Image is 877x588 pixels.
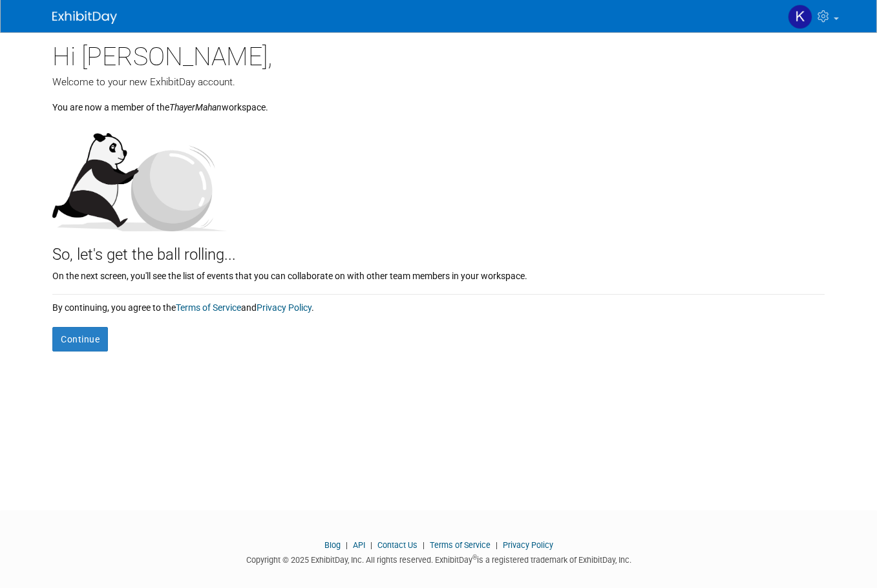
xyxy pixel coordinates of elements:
span: | [492,540,501,550]
a: API [353,540,365,550]
div: By continuing, you agree to the and . [52,295,825,314]
div: On the next screen, you'll see the list of events that you can collaborate on with other team mem... [52,266,825,282]
a: Contact Us [377,540,417,550]
i: ThayerMahan [169,102,222,112]
div: Hi [PERSON_NAME], [52,32,825,75]
a: Blog [324,540,341,550]
span: | [343,540,351,550]
a: Privacy Policy [503,540,553,550]
div: Welcome to your new ExhibitDay account. [52,75,825,89]
span: | [419,540,428,550]
a: Privacy Policy [257,302,312,313]
div: You are now a member of the workspace. [52,89,825,114]
div: So, let's get the ball rolling... [52,231,825,266]
sup: ® [472,554,477,561]
img: Kathy Caval [788,5,812,29]
a: Terms of Service [430,540,491,550]
img: ExhibitDay [52,11,117,24]
a: Terms of Service [176,302,241,313]
span: | [367,540,375,550]
button: Continue [52,327,108,352]
img: Let's get the ball rolling [52,120,227,231]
